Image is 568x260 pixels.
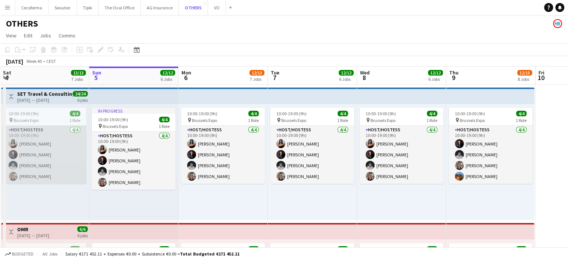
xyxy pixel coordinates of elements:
[270,108,354,184] app-job-card: 10:00-19:00 (9h)4/4 Brussels Expo1 RoleHost/Hostess4/410:00-19:00 (9h)[PERSON_NAME][PERSON_NAME][...
[449,69,459,76] span: Thu
[181,108,265,184] app-job-card: 10:00-19:00 (9h)4/4 Brussels Expo1 RoleHost/Hostess4/410:00-19:00 (9h)[PERSON_NAME][PERSON_NAME][...
[160,70,175,76] span: 12/12
[250,76,264,82] div: 7 Jobs
[181,126,265,184] app-card-role: Host/Hostess4/410:00-19:00 (9h)[PERSON_NAME][PERSON_NAME][PERSON_NAME][PERSON_NAME]
[77,226,88,232] span: 6/6
[9,246,47,252] span: 11:30-19:00 (7h30m)
[6,32,16,39] span: View
[4,250,35,258] button: Budgeted
[3,69,11,76] span: Sat
[449,126,533,184] app-card-role: Host/Hostess4/410:00-19:00 (9h)[PERSON_NAME][PERSON_NAME][PERSON_NAME][PERSON_NAME]
[15,0,49,15] button: Cecoforma
[338,246,348,252] span: 1/1
[448,73,459,82] span: 9
[359,73,370,82] span: 8
[366,111,396,116] span: 10:00-19:00 (9h)
[360,69,370,76] span: Wed
[159,117,170,122] span: 4/4
[3,108,86,184] app-job-card: 10:00-19:00 (9h)4/4 Brussels Expo1 RoleHost/Hostess4/410:00-19:00 (9h)[PERSON_NAME][PERSON_NAME][...
[41,251,59,257] span: All jobs
[73,91,88,97] span: 24/24
[71,70,86,76] span: 13/13
[17,226,49,233] h3: OMR
[70,246,80,252] span: 1/1
[2,73,11,82] span: 4
[59,32,75,39] span: Comms
[208,0,226,15] button: VO
[6,58,23,65] div: [DATE]
[538,69,544,76] span: Fri
[248,111,259,116] span: 4/4
[455,246,494,252] span: 11:30-19:00 (7h30m)
[339,76,353,82] div: 6 Jobs
[338,111,348,116] span: 4/4
[187,246,226,252] span: 11:30-19:00 (7h30m)
[77,232,88,238] div: 6 jobs
[460,117,485,123] span: Brussels Expo
[180,73,191,82] span: 6
[339,70,354,76] span: 12/12
[99,0,141,15] button: The Oval Office
[516,117,527,123] span: 1 Role
[360,108,443,184] app-job-card: 10:00-19:00 (9h)4/4 Brussels Expo1 RoleHost/Hostess4/410:00-19:00 (9h)[PERSON_NAME][PERSON_NAME][...
[17,97,73,103] div: [DATE] → [DATE]
[25,58,43,64] span: Week 40
[69,117,80,123] span: 1 Role
[192,117,217,123] span: Brussels Expo
[21,31,35,40] a: Edit
[159,123,170,129] span: 1 Role
[360,126,443,184] app-card-role: Host/Hostess4/410:00-19:00 (9h)[PERSON_NAME][PERSON_NAME][PERSON_NAME][PERSON_NAME]
[46,58,56,64] div: CEST
[366,246,404,252] span: 11:30-19:00 (7h30m)
[426,117,437,123] span: 1 Role
[37,31,54,40] a: Jobs
[428,70,443,76] span: 12/12
[49,0,77,15] button: Seauton
[553,19,562,28] app-user-avatar: HR Team
[517,70,532,76] span: 12/15
[537,73,544,82] span: 10
[9,111,39,116] span: 10:00-19:00 (9h)
[71,76,86,82] div: 7 Jobs
[92,108,176,190] app-job-card: In progress10:00-19:00 (9h)4/4 Brussels Expo1 RoleHost/Hostess4/410:00-19:00 (9h)[PERSON_NAME][PE...
[92,69,101,76] span: Sun
[3,126,86,184] app-card-role: Host/Hostess4/410:00-19:00 (9h)[PERSON_NAME][PERSON_NAME][PERSON_NAME][PERSON_NAME]
[270,73,279,82] span: 7
[98,246,137,252] span: 11:30-19:00 (7h30m)
[161,76,175,82] div: 6 Jobs
[92,108,176,114] div: In progress
[40,32,51,39] span: Jobs
[281,117,306,123] span: Brussels Expo
[370,117,395,123] span: Brussels Expo
[276,246,315,252] span: 11:30-19:00 (7h30m)
[248,246,259,252] span: 1/1
[449,108,533,184] div: 10:00-19:00 (9h)4/4 Brussels Expo1 RoleHost/Hostess4/410:00-19:00 (9h)[PERSON_NAME][PERSON_NAME][...
[3,31,19,40] a: View
[24,32,32,39] span: Edit
[17,233,49,238] div: [DATE] → [DATE]
[516,246,527,252] span: 1/1
[103,123,128,129] span: Brussels Expo
[13,117,38,123] span: Brussels Expo
[70,111,80,116] span: 4/4
[337,117,348,123] span: 1 Role
[518,76,532,82] div: 8 Jobs
[12,251,34,257] span: Budgeted
[92,132,176,190] app-card-role: Host/Hostess4/410:00-19:00 (9h)[PERSON_NAME][PERSON_NAME][PERSON_NAME][PERSON_NAME]
[427,111,437,116] span: 4/4
[98,117,128,122] span: 10:00-19:00 (9h)
[455,111,485,116] span: 10:00-19:00 (9h)
[428,76,443,82] div: 6 Jobs
[65,251,239,257] div: Salary €171 452.11 + Expenses €0.00 + Subsistence €0.00 =
[77,97,88,103] div: 6 jobs
[6,18,38,29] h1: OTHERS
[249,70,264,76] span: 12/13
[180,251,239,257] span: Total Budgeted €171 452.11
[271,69,279,76] span: Tue
[187,111,217,116] span: 10:00-19:00 (9h)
